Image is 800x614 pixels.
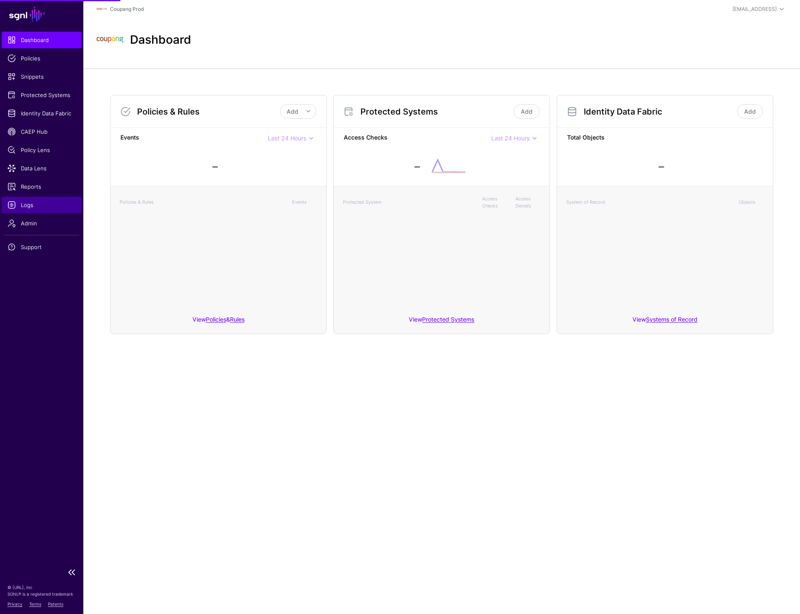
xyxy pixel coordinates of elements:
[491,135,530,142] span: Last 24 Hours
[97,27,123,53] img: svg+xml;base64,PHN2ZyBpZD0iTG9nbyIgeG1sbnM9Imh0dHA6Ly93d3cudzMub3JnLzIwMDAvc3ZnIiB3aWR0aD0iMTIxLj...
[567,133,763,143] strong: Total Objects
[2,87,82,103] a: Protected Systems
[7,36,76,44] span: Dashboard
[7,602,22,607] a: Privacy
[7,54,76,62] span: Policies
[7,243,76,251] span: Support
[137,107,280,117] h3: Policies & Rules
[2,215,82,232] a: Admin
[2,123,82,140] a: CAEP Hub
[339,191,478,213] th: Protected System
[732,5,777,13] div: [EMAIL_ADDRESS]
[7,584,76,591] p: © [URL], Inc
[413,154,421,179] div: -
[2,68,82,85] a: Snippets
[97,4,107,14] img: svg+xml;base64,PHN2ZyBpZD0iTG9nbyIgeG1sbnM9Imh0dHA6Ly93d3cudzMub3JnLzIwMDAvc3ZnIiB3aWR0aD0iMTIxLj...
[7,91,76,99] span: Protected Systems
[7,164,76,172] span: Data Lens
[584,107,735,117] h3: Identity Data Fabric
[2,142,82,158] a: Policy Lens
[7,201,76,209] span: Logs
[48,602,63,607] a: Patents
[7,146,76,154] span: Policy Lens
[7,109,76,117] span: Identity Data Fabric
[334,310,550,334] div: View
[29,602,41,607] a: Terms
[2,32,82,48] a: Dashboard
[478,191,511,213] th: Access Checks
[211,154,219,179] div: -
[735,191,768,213] th: Objects
[557,310,773,334] div: View
[360,107,512,117] h3: Protected Systems
[2,160,82,177] a: Data Lens
[657,154,665,179] div: -
[2,178,82,195] a: Reports
[130,33,191,47] h2: Dashboard
[7,219,76,227] span: Admin
[7,127,76,136] span: CAEP Hub
[288,191,321,213] th: Events
[2,105,82,122] a: Identity Data Fabric
[2,50,82,67] a: Policies
[268,135,306,142] span: Last 24 Hours
[646,316,697,323] a: Systems of Record
[110,310,326,334] div: View &
[344,133,491,143] strong: Access Checks
[110,6,144,12] a: Coupang Prod
[5,5,78,23] a: SGNL
[7,72,76,81] span: Snippets
[422,316,474,323] a: Protected Systems
[206,316,226,323] a: Policies
[115,191,288,213] th: Policies & Rules
[7,591,76,597] p: SGNL® is a registered trademark
[120,133,268,143] strong: Events
[737,104,763,119] a: Add
[2,197,82,213] a: Logs
[7,182,76,191] span: Reports
[230,316,245,323] a: Rules
[511,191,545,213] th: Access Denials
[562,191,735,213] th: System of Record
[514,104,540,119] a: Add
[287,108,298,115] span: Add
